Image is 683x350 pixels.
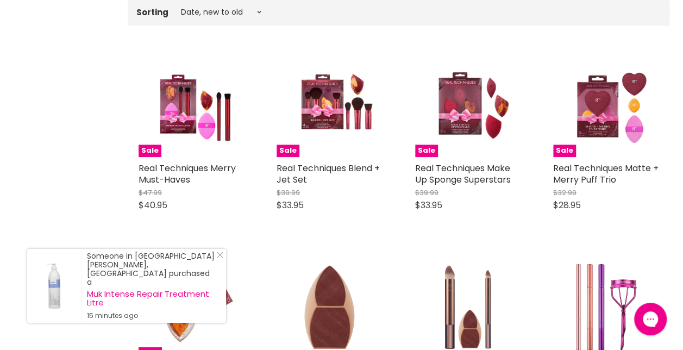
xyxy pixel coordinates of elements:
a: Real Techniques Make Up Sponge SuperstarsSale [415,52,521,157]
label: Sorting [136,8,168,17]
span: $39.99 [415,187,438,198]
span: $28.95 [553,199,581,211]
span: Sale [277,145,299,157]
a: Muk Intense Repair Treatment Litre [87,290,215,307]
small: 15 minutes ago [87,311,215,320]
img: Real Techniques Make Up Sponge Superstars [415,52,520,157]
img: Real Techniques Blend + Jet Set [277,52,382,157]
a: Real Techniques Blend + Jet SetSale [277,52,382,157]
iframe: Gorgias live chat messenger [629,299,672,339]
a: Real Techniques Merry Must-HavesSale [139,52,244,157]
span: $39.99 [277,187,300,198]
a: Real Techniques Blend + Jet Set [277,162,380,186]
span: $33.95 [277,199,304,211]
span: Sale [139,145,161,157]
a: Real Techniques Matte + Merry Puff Trio [553,162,659,186]
span: $47.99 [139,187,162,198]
a: Real Techniques Make Up Sponge Superstars [415,162,511,186]
span: $40.95 [139,199,167,211]
div: Someone in [GEOGRAPHIC_DATA][PERSON_NAME], [GEOGRAPHIC_DATA] purchased a [87,252,215,320]
a: Visit product page [27,249,82,323]
a: Close Notification [212,252,223,262]
span: $33.95 [415,199,442,211]
a: Real Techniques Merry Must-Haves [139,162,236,186]
span: Sale [553,145,576,157]
a: Real Techniques Matte + Merry Puff TrioSale [553,52,659,157]
svg: Close Icon [217,252,223,258]
span: Sale [415,145,438,157]
img: Real Techniques Merry Must-Haves [139,52,244,157]
span: $32.99 [553,187,577,198]
img: Real Techniques Matte + Merry Puff Trio [554,52,659,157]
